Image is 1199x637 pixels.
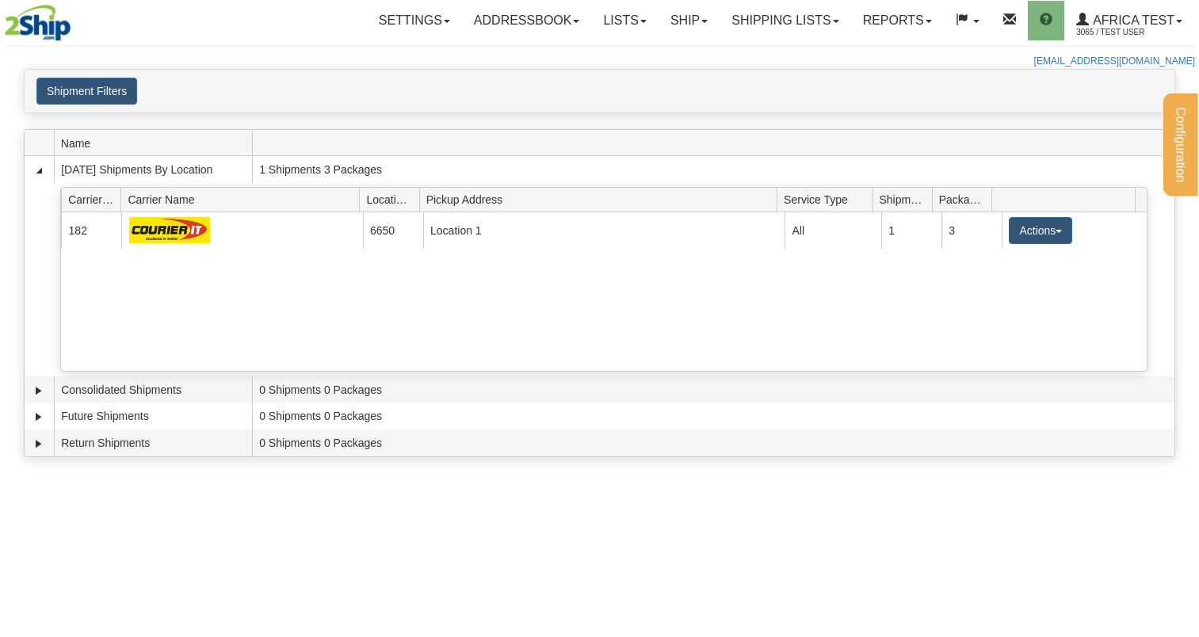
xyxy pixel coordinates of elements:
button: Shipment Filters [36,78,137,105]
td: 6650 [363,212,423,248]
span: Name [61,131,252,155]
td: Consolidated Shipments [54,376,252,403]
img: logo3065.jpg [4,4,72,44]
span: Shipments [880,187,933,212]
td: 0 Shipments 0 Packages [252,429,1174,456]
a: Shipping lists [720,1,850,40]
a: Expand [31,436,47,452]
td: 1 [881,212,941,248]
button: Actions [1009,217,1072,244]
td: All [785,212,881,248]
td: [DATE] Shipments By Location [54,156,252,183]
a: Lists [591,1,658,40]
a: Addressbook [462,1,592,40]
td: Location 1 [423,212,785,248]
span: Carrier Name [128,187,359,212]
td: 3 [941,212,1002,248]
a: Collapse [31,162,47,178]
span: Pickup Address [426,187,777,212]
td: 182 [61,212,121,248]
button: Configuration [1163,93,1197,196]
td: 1 Shipments 3 Packages [252,156,1174,183]
img: CourierIT [129,217,211,243]
a: Ship [659,1,720,40]
td: 0 Shipments 0 Packages [252,376,1174,403]
a: Expand [31,409,47,425]
span: Location Id [366,187,419,212]
a: Expand [31,383,47,399]
span: Packages [939,187,992,212]
td: Return Shipments [54,429,252,456]
span: Carrier Id [68,187,121,212]
a: Settings [367,1,462,40]
a: [EMAIL_ADDRESS][DOMAIN_NAME] [1034,55,1195,67]
span: Africa Test [1089,13,1174,27]
td: 0 Shipments 0 Packages [252,403,1174,430]
span: Service Type [784,187,873,212]
a: Reports [851,1,944,40]
a: Africa Test 3065 / TEST USER [1064,1,1194,40]
td: Future Shipments [54,403,252,430]
span: 3065 / TEST USER [1076,25,1195,40]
